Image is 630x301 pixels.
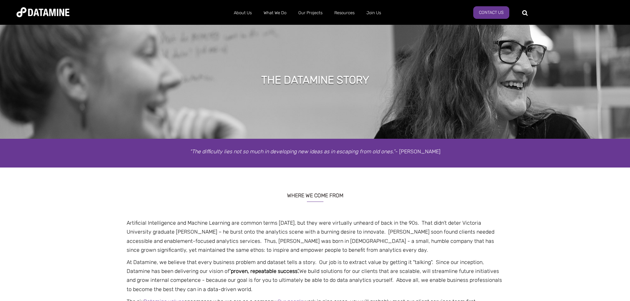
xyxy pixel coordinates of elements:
[328,4,360,21] a: Resources
[122,258,509,294] p: At Datamine, we believe that every business problem and dataset tells a story. Our job is to extr...
[292,4,328,21] a: Our Projects
[122,218,509,254] p: Artificial Intelligence and Machine Learning are common terms [DATE], but they were virtually unh...
[17,7,69,17] img: Datamine
[122,184,509,202] h3: WHERE WE COME FROM
[473,6,509,19] a: Contact Us
[122,147,509,156] p: - [PERSON_NAME]
[190,148,395,155] em: “The difficulty lies not so much in developing new ideas as in escaping from old ones.”
[228,4,258,21] a: About Us
[360,4,387,21] a: Join Us
[261,73,369,87] h1: THE DATAMINE STORY
[230,268,299,274] span: ‘proven, repeatable success’.
[258,4,292,21] a: What We Do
